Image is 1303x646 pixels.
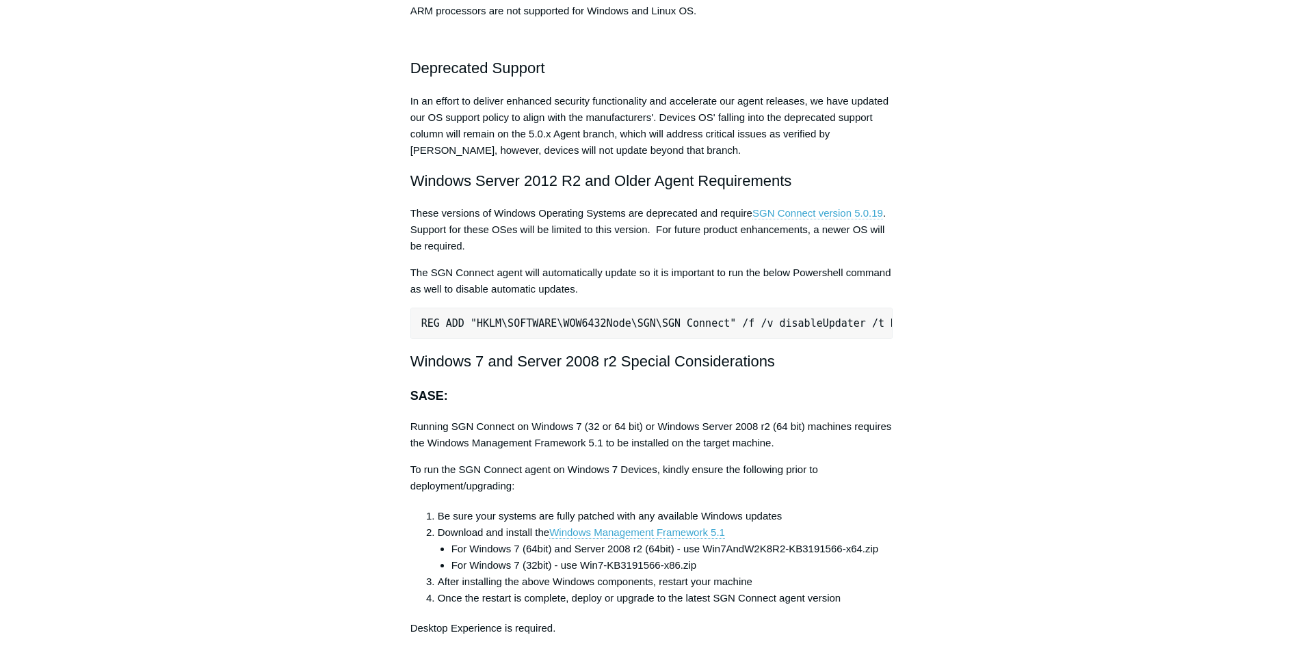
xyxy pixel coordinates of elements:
h2: Windows Server 2012 R2 and Older Agent Requirements [410,169,893,193]
pre: REG ADD "HKLM\SOFTWARE\WOW6432Node\SGN\SGN Connect" /f /v disableUpdater /t REG_SZ /d 1 [410,308,893,339]
p: To run the SGN Connect agent on Windows 7 Devices, kindly ensure the following prior to deploymen... [410,461,893,494]
span: For Windows 7 (64bit) and Server 2008 r2 (64bit) - use Win7AndW2K8R2-KB3191566-x64.zip [451,543,878,554]
span: For Windows 7 (32bit) - use Win7-KB3191566-x86.zip [451,559,697,571]
a: Windows Management Framework 5.1 [549,526,725,539]
p: In an effort to deliver enhanced security functionality and accelerate our agent releases, we hav... [410,93,893,159]
span: Windows Management Framework 5.1 [549,526,725,538]
span: Deprecated Support [410,59,545,77]
p: The SGN Connect agent will automatically update so it is important to run the below Powershell co... [410,265,893,297]
a: SGN Connect version 5.0.19 [752,207,883,219]
h3: SASE: [410,386,893,406]
p: Running SGN Connect on Windows 7 (32 or 64 bit) or Windows Server 2008 r2 (64 bit) machines requi... [410,418,893,451]
span: Once the restart is complete, deploy or upgrade to the latest SGN Connect agent version [438,592,841,604]
span: Download and install the [438,526,549,538]
span: Desktop Experience is required. [410,622,556,634]
h2: Windows 7 and Server 2008 r2 Special Considerations [410,349,893,373]
span: After installing the above Windows components, restart your machine [438,576,752,587]
span: Be sure your systems are fully patched with any available Windows updates [438,510,782,522]
p: These versions of Windows Operating Systems are deprecated and require . Support for these OSes w... [410,205,893,254]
